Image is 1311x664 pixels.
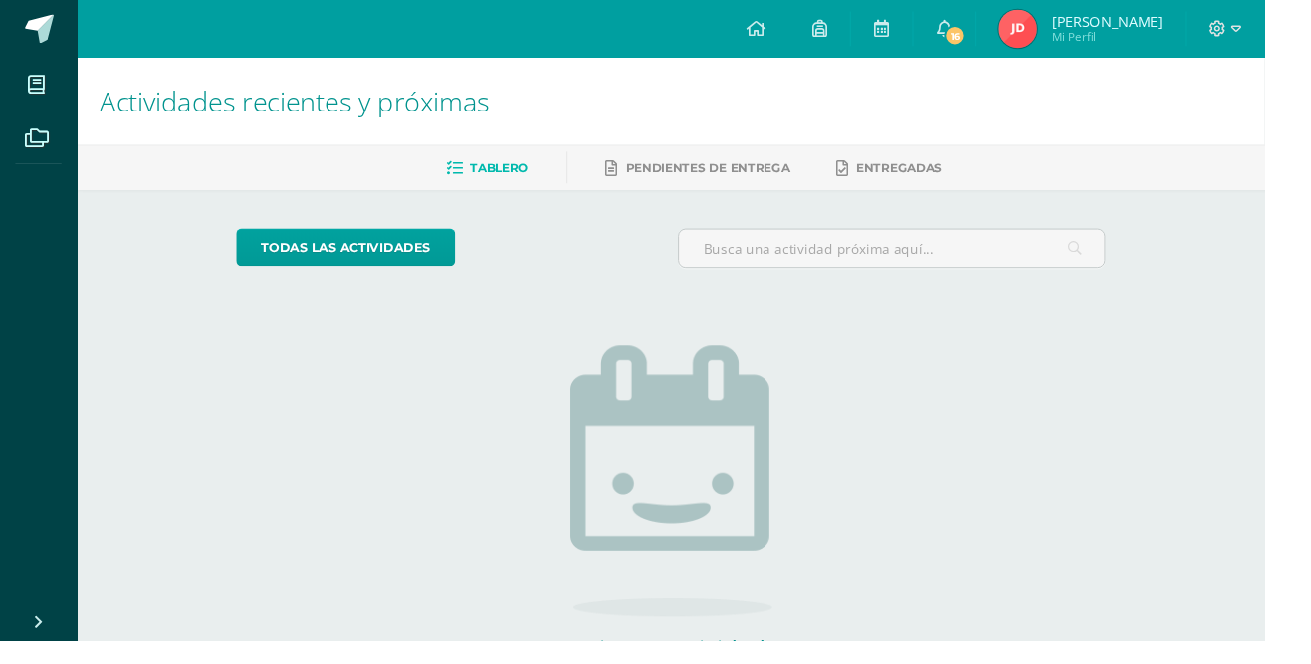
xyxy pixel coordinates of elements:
[867,158,977,190] a: Entregadas
[888,166,977,181] span: Entregadas
[649,166,819,181] span: Pendientes de entrega
[979,26,1000,48] span: 16
[1090,30,1204,47] span: Mi Perfil
[1035,10,1075,50] img: 15d746187954e4f639c67230353f3c84.png
[1090,12,1204,32] span: [PERSON_NAME]
[104,86,508,123] span: Actividades recientes y próximas
[704,238,1145,277] input: Busca una actividad próxima aquí...
[245,237,472,276] a: todas las Actividades
[463,158,547,190] a: Tablero
[591,358,800,639] img: no_activities.png
[488,166,547,181] span: Tablero
[628,158,819,190] a: Pendientes de entrega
